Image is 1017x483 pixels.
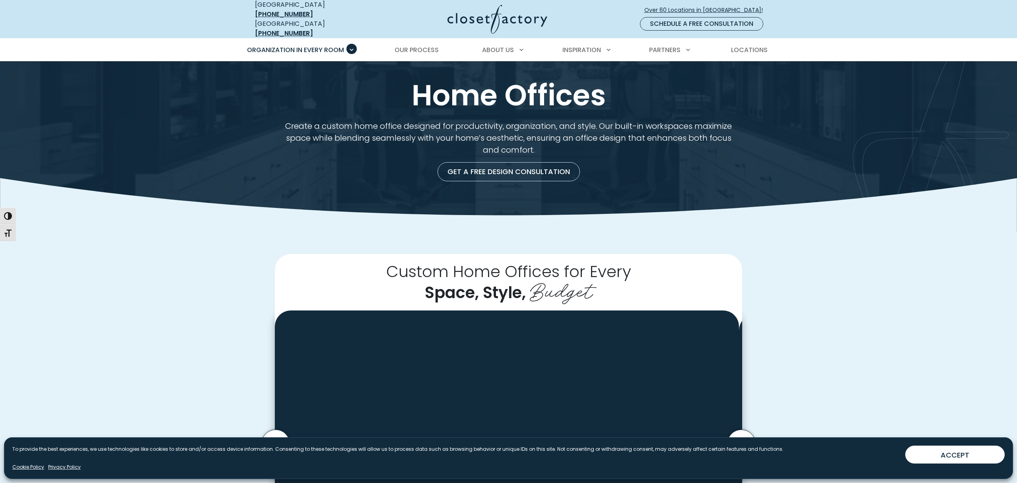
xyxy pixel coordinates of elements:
[255,10,313,19] a: [PHONE_NUMBER]
[12,464,44,471] a: Cookie Policy
[253,80,764,111] h1: Home Offices
[48,464,81,471] a: Privacy Policy
[644,3,770,17] a: Over 60 Locations in [GEOGRAPHIC_DATA]!
[724,427,758,461] button: Next slide
[482,45,514,54] span: About Us
[644,6,769,14] span: Over 60 Locations in [GEOGRAPHIC_DATA]!
[425,281,526,304] span: Space, Style,
[255,29,313,38] a: [PHONE_NUMBER]
[255,19,370,38] div: [GEOGRAPHIC_DATA]
[395,45,439,54] span: Our Process
[562,45,601,54] span: Inspiration
[12,446,784,453] p: To provide the best experiences, we use technologies like cookies to store and/or access device i...
[731,45,768,54] span: Locations
[259,427,293,461] button: Previous slide
[241,39,776,61] nav: Primary Menu
[905,446,1005,464] button: ACCEPT
[649,45,681,54] span: Partners
[438,162,580,181] a: Get a Free Design Consultation
[640,17,763,31] a: Schedule a Free Consultation
[275,120,742,156] p: Create a custom home office designed for productivity, organization, and style. Our built-in work...
[447,5,547,34] img: Closet Factory Logo
[530,273,593,305] span: Budget
[386,260,631,283] span: Custom Home Offices for Every
[247,45,344,54] span: Organization in Every Room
